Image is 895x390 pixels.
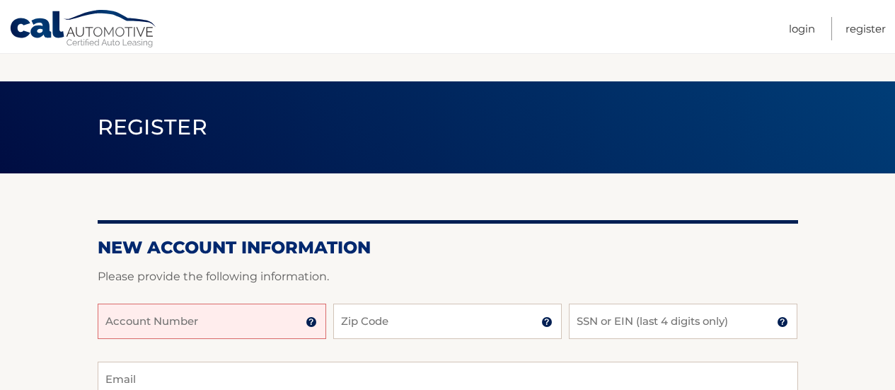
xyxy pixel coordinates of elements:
[98,114,208,140] span: Register
[777,316,788,328] img: tooltip.svg
[98,304,326,339] input: Account Number
[845,17,886,40] a: Register
[9,9,158,50] a: Cal Automotive
[98,267,798,287] p: Please provide the following information.
[789,17,815,40] a: Login
[569,304,797,339] input: SSN or EIN (last 4 digits only)
[541,316,553,328] img: tooltip.svg
[306,316,317,328] img: tooltip.svg
[98,237,798,258] h2: New Account Information
[333,304,562,339] input: Zip Code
